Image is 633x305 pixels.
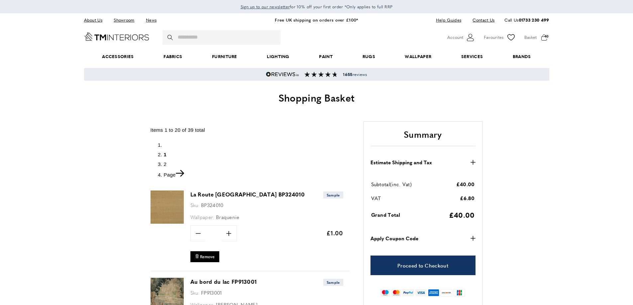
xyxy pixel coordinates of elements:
[447,34,463,41] span: Account
[201,289,222,296] span: FP913001
[252,46,304,67] a: Lighting
[304,46,348,67] a: Paint
[371,194,381,201] span: VAT
[304,72,338,77] img: Reviews section
[241,3,290,10] a: Sign up to our newsletter
[415,289,426,296] img: visa
[151,219,184,225] a: La Route De La Soie BP324010
[151,141,350,179] nav: pagination
[109,16,139,25] a: Showroom
[371,211,400,218] span: Grand Total
[504,17,549,24] p: Call Us
[441,289,452,296] img: discover
[167,30,174,45] button: Search
[84,32,149,41] a: Go to Home page
[141,16,161,25] a: News
[190,251,219,262] button: Remove La Route De La Soie BP324010
[370,234,475,242] button: Apply Coupon Code
[447,33,475,42] button: Customer Account
[266,72,299,77] img: Reviews.io 5 stars
[241,4,290,10] span: Sign up to our newsletter
[241,4,393,10] span: for 10% off your first order *Only applies to full RRP
[149,46,197,67] a: Fabrics
[278,90,355,105] span: Shopping Basket
[380,289,390,296] img: maestro
[343,71,352,77] strong: 1655
[216,213,240,220] span: Braquenie
[275,17,358,23] a: Free UK shipping on orders over £100*
[390,181,412,188] span: (inc. Vat)
[370,158,475,166] button: Estimate Shipping and Tax
[428,289,440,296] img: american-express
[519,17,549,23] a: 01733 230 499
[151,127,205,133] span: Items 1 to 20 of 39 total
[323,191,343,198] span: Sample
[87,46,149,67] span: Accessories
[190,191,305,198] a: La Route [GEOGRAPHIC_DATA] BP324010
[197,46,252,67] a: Furniture
[484,33,516,42] a: Favourites
[431,16,466,25] a: Help Guides
[151,191,184,224] img: La Route De La Soie BP324010
[190,289,200,296] span: Sku:
[370,158,432,166] strong: Estimate Shipping and Tax
[323,279,343,286] span: Sample
[190,201,200,208] span: Sku:
[201,201,223,208] span: BP324010
[84,16,107,25] a: About Us
[190,278,257,285] a: Au bord du lac FP913001
[343,72,367,77] span: reviews
[164,152,167,157] span: 1
[190,213,215,220] span: Wallpaper:
[164,161,167,167] a: 2
[498,46,546,67] a: Brands
[200,254,215,260] span: Remove
[454,289,465,296] img: jcb
[348,46,390,67] a: Rugs
[370,128,475,146] h2: Summary
[484,34,504,41] span: Favourites
[164,151,350,159] li: Page 1
[468,16,494,25] a: Contact Us
[164,172,184,178] a: Next
[326,229,343,237] span: £1.00
[460,194,475,201] span: £6.80
[390,46,446,67] a: Wallpaper
[456,181,475,188] span: £40.00
[402,289,414,296] img: paypal
[446,46,498,67] a: Services
[449,210,475,220] span: £40.00
[370,256,475,275] a: Proceed to Checkout
[370,234,418,242] strong: Apply Coupon Code
[391,289,401,296] img: mastercard
[371,181,390,188] span: Subtotal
